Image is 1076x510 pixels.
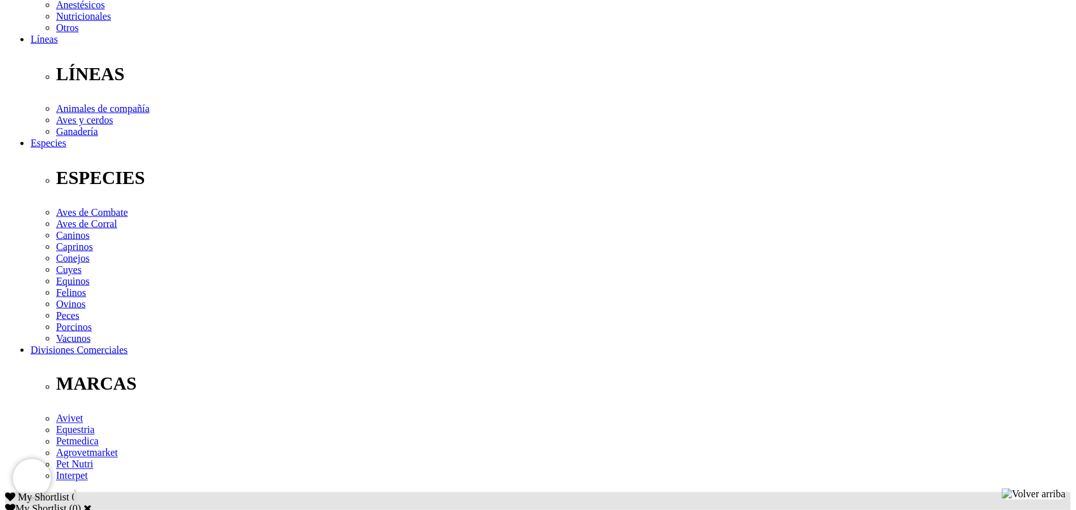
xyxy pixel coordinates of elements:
[31,344,127,355] a: Divisiones Comerciales
[56,322,92,332] a: Porcinos
[56,287,86,298] a: Felinos
[56,253,89,264] a: Conejos
[56,264,82,275] a: Cuyes
[56,230,89,241] a: Caninos
[56,22,79,33] a: Otros
[56,374,1071,395] p: MARCAS
[56,459,93,470] a: Pet Nutri
[56,333,91,344] a: Vacunos
[56,436,99,447] a: Petmedica
[56,64,1071,85] p: LÍNEAS
[56,471,88,481] a: Interpet
[56,218,117,229] a: Aves de Corral
[56,413,83,424] a: Avivet
[56,276,89,287] a: Equinos
[71,492,76,503] span: 0
[56,310,79,321] a: Peces
[56,425,94,436] a: Equestria
[13,459,51,497] iframe: Brevo live chat
[56,207,128,218] a: Aves de Combate
[56,241,93,252] a: Caprinos
[56,115,113,125] a: Aves y cerdos
[56,126,98,137] a: Ganadería
[56,299,85,309] a: Ovinos
[56,103,150,114] a: Animales de compañía
[1002,488,1066,500] img: Volver arriba
[56,167,1071,188] p: ESPECIES
[31,138,66,148] a: Especies
[18,492,69,503] span: My Shortlist
[56,11,111,22] a: Nutricionales
[56,448,118,458] a: Agrovetmarket
[31,34,58,45] a: Líneas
